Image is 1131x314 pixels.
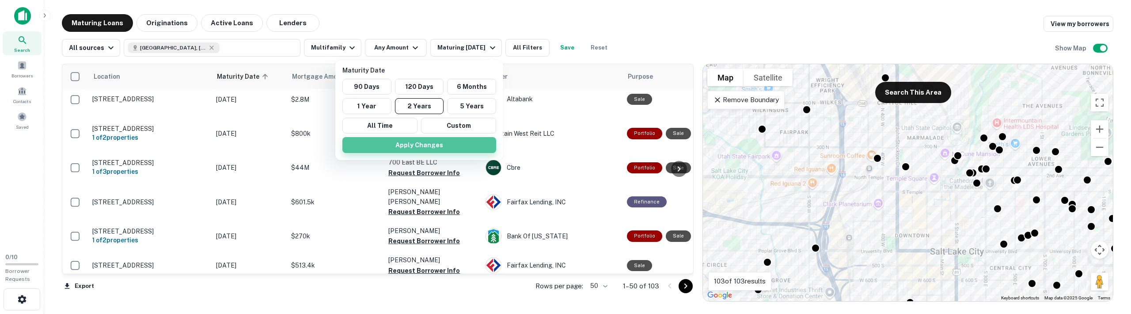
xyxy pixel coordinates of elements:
[342,118,417,134] button: All Time
[342,79,391,95] button: 90 Days
[342,65,500,75] p: Maturity Date
[342,137,496,153] button: Apply Changes
[421,118,496,134] button: Custom
[447,79,496,95] button: 6 Months
[342,98,391,114] button: 1 Year
[395,98,444,114] button: 2 Years
[447,98,496,114] button: 5 Years
[1087,243,1131,286] iframe: Chat Widget
[395,79,444,95] button: 120 Days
